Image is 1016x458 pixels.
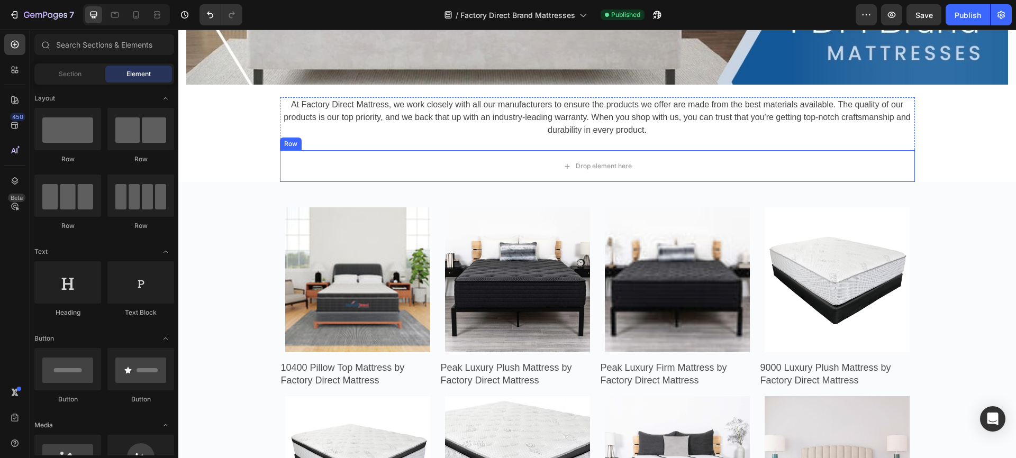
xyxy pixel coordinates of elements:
[107,221,174,231] div: Row
[178,30,1016,458] iframe: Design area
[456,10,458,21] span: /
[10,113,25,121] div: 450
[581,331,737,358] h2: 9000 Luxury Plush Mattress by Factory Direct Mattress
[107,308,174,317] div: Text Block
[34,154,101,164] div: Row
[104,109,121,119] div: Row
[157,90,174,107] span: Toggle open
[906,4,941,25] button: Save
[261,331,417,358] h2: Peak Luxury Plush Mattress by Factory Direct Mattress
[34,420,53,430] span: Media
[421,331,577,358] h2: Peak Luxury Firm Mattress by Factory Direct Mattress
[955,10,981,21] div: Publish
[34,94,55,103] span: Layout
[427,178,571,323] a: Peak Luxury Firm Mattress by Factory Direct Mattress
[4,4,79,25] button: 7
[126,69,151,79] span: Element
[267,178,412,323] img: Room View FDM Peak Luxury Plush Mattress
[157,330,174,347] span: Toggle open
[460,10,575,21] span: Factory Direct Brand Mattresses
[34,334,54,343] span: Button
[586,178,731,323] a: 9000 Luxury Plush Mattress by Factory Direct Mattress
[69,8,74,21] p: 7
[107,178,252,323] a: 10400 Pillow Top Mattress by Factory Direct Mattress
[107,154,174,164] div: Row
[34,221,101,231] div: Row
[34,308,101,317] div: Heading
[157,417,174,434] span: Toggle open
[427,178,571,323] img: Room Shot Peak Luxury Firm Mattress
[980,406,1005,432] div: Open Intercom Messenger
[397,132,453,141] div: Drop element here
[59,69,81,79] span: Section
[34,395,101,404] div: Button
[107,395,174,404] div: Button
[34,247,48,257] span: Text
[946,4,990,25] button: Publish
[915,11,933,20] span: Save
[34,34,174,55] input: Search Sections & Elements
[267,178,412,323] a: Peak Luxury Plush Mattress by Factory Direct Mattress
[102,331,257,358] h2: 10400 Pillow Top Mattress by Factory Direct Mattress
[611,10,640,20] span: Published
[199,4,242,25] div: Undo/Redo
[157,243,174,260] span: Toggle open
[8,194,25,202] div: Beta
